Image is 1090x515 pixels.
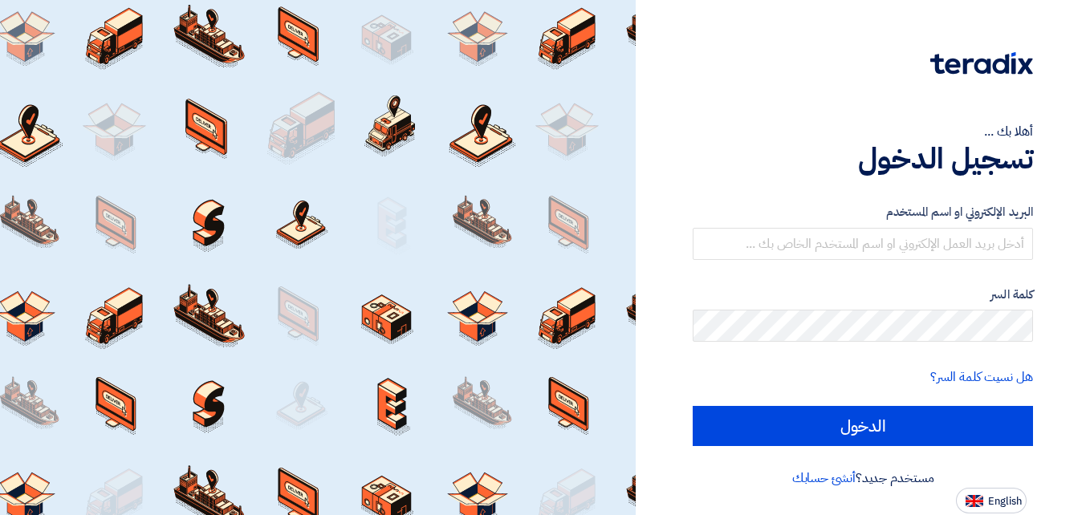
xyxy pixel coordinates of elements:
[693,141,1033,176] h1: تسجيل الدخول
[966,495,983,507] img: en-US.png
[693,468,1033,488] div: مستخدم جديد؟
[792,468,856,488] a: أنشئ حسابك
[693,406,1033,446] input: الدخول
[693,122,1033,141] div: أهلا بك ...
[693,286,1033,304] label: كلمة السر
[930,367,1033,387] a: هل نسيت كلمة السر؟
[693,228,1033,260] input: أدخل بريد العمل الإلكتروني او اسم المستخدم الخاص بك ...
[956,488,1027,513] button: English
[988,496,1022,507] span: English
[693,203,1033,221] label: البريد الإلكتروني او اسم المستخدم
[930,52,1033,75] img: Teradix logo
